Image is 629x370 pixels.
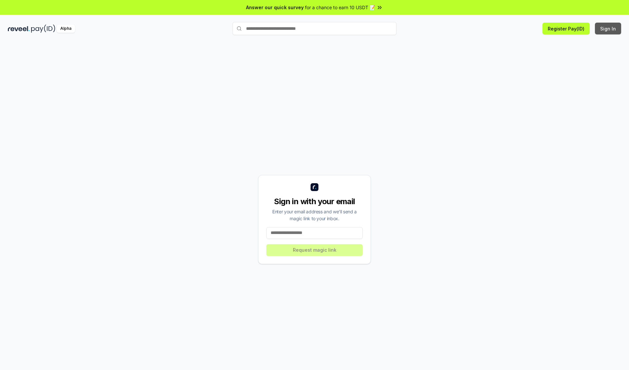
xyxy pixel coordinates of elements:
[311,183,318,191] img: logo_small
[305,4,375,11] span: for a chance to earn 10 USDT 📝
[266,208,363,222] div: Enter your email address and we’ll send a magic link to your inbox.
[595,23,621,34] button: Sign In
[246,4,304,11] span: Answer our quick survey
[57,25,75,33] div: Alpha
[266,196,363,207] div: Sign in with your email
[543,23,590,34] button: Register Pay(ID)
[31,25,55,33] img: pay_id
[8,25,30,33] img: reveel_dark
